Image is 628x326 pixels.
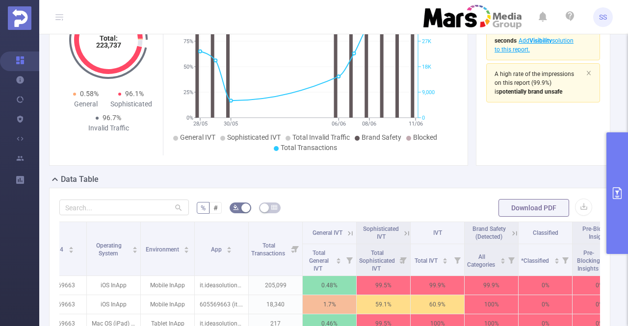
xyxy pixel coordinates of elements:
p: 99.9% [465,276,518,295]
i: icon: caret-down [132,249,138,252]
span: # [213,204,218,212]
p: iOS InApp [87,276,140,295]
div: Sort [132,245,138,251]
span: Pre-Blocking Insights [582,226,616,240]
tspan: 0% [186,115,193,121]
span: IVT [433,229,442,236]
span: Total General IVT [309,250,329,272]
i: icon: caret-down [554,260,559,263]
span: Pre-Blocking Insights [577,250,600,272]
b: potentially brand unsafe [499,88,562,95]
tspan: 08/06 [362,121,376,127]
tspan: 11/06 [409,121,423,127]
i: Filter menu [396,244,410,276]
p: Mobile InApp [141,295,194,314]
tspan: 0 [422,115,425,121]
span: Add solution to this report. [495,37,574,53]
span: Brand Safety [362,133,401,141]
div: Sort [336,256,341,262]
img: Protected Media [8,6,31,30]
span: Brand Safety (Detected) [472,226,506,240]
tspan: 28/05 [193,121,208,127]
i: icon: close [586,70,592,76]
span: Total IVT [415,257,439,264]
span: All Categories [467,253,497,268]
p: 60.9% [411,295,464,314]
span: Sophisticated IVT [363,226,399,240]
i: icon: bg-colors [233,204,239,210]
p: 1.7% [303,295,356,314]
p: 0% [519,276,572,295]
p: 0% [519,295,572,314]
i: icon: caret-up [132,245,138,248]
p: 605569663 [33,295,86,314]
span: Classified [533,229,558,236]
p: 605569663 [33,276,86,295]
i: icon: caret-up [68,245,74,248]
i: Filter menu [450,244,464,276]
span: Total Sophisticated IVT [359,250,395,272]
i: Filter menu [558,244,572,276]
span: % [201,204,206,212]
i: icon: table [271,204,277,210]
div: Sophisticated [108,99,154,109]
tspan: Total: [100,34,118,42]
i: Filter menu [342,244,356,276]
i: Filter menu [288,222,302,276]
tspan: 75% [183,38,193,45]
p: it.ideasolutions.[PERSON_NAME]-free [195,276,248,295]
span: Total Invalid Traffic [292,133,350,141]
p: iOS InApp [87,295,140,314]
p: 0% [573,295,626,314]
i: icon: caret-up [184,245,189,248]
span: 96.7% [103,114,121,122]
p: 0% [573,276,626,295]
div: General [63,99,108,109]
tspan: 30/05 [224,121,238,127]
button: Download PDF [498,199,569,217]
div: Sort [226,245,232,251]
i: icon: caret-up [443,256,448,259]
i: icon: caret-down [500,260,505,263]
button: icon: close [586,68,592,78]
tspan: 50% [183,64,193,70]
div: Sort [442,256,448,262]
tspan: 9,000 [422,89,435,96]
p: Mobile InApp [141,276,194,295]
div: Sort [183,245,189,251]
tspan: 18K [422,64,431,70]
span: Sophisticated IVT [227,133,281,141]
span: A high rate of the impressions on this report [495,71,574,86]
span: General IVT [180,133,215,141]
span: is [495,88,562,95]
span: General IVT [313,229,342,236]
span: Blocked [413,133,437,141]
p: 18,340 [249,295,302,314]
span: App [211,246,223,253]
span: (99.9%) [495,71,574,95]
span: 96.1% [125,90,144,98]
span: 0.58% [80,90,99,98]
span: Total Transactions [251,242,287,257]
p: 100% [465,295,518,314]
i: icon: caret-up [554,256,559,259]
tspan: 25% [183,89,193,96]
span: *Classified [521,257,550,264]
p: 99.9% [411,276,464,295]
i: icon: caret-up [336,256,341,259]
i: icon: caret-up [500,256,505,259]
p: 99.5% [357,276,410,295]
tspan: 06/06 [332,121,346,127]
tspan: 223,737 [96,41,121,49]
p: 0.48% [303,276,356,295]
i: icon: caret-up [227,245,232,248]
div: Invalid Traffic [86,123,131,133]
i: icon: caret-down [68,249,74,252]
p: 59.1% [357,295,410,314]
div: Sort [68,245,74,251]
h2: Data Table [61,174,99,185]
i: Filter menu [504,244,518,276]
i: icon: caret-down [336,260,341,263]
i: icon: caret-down [227,249,232,252]
span: Operating System [96,242,122,257]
